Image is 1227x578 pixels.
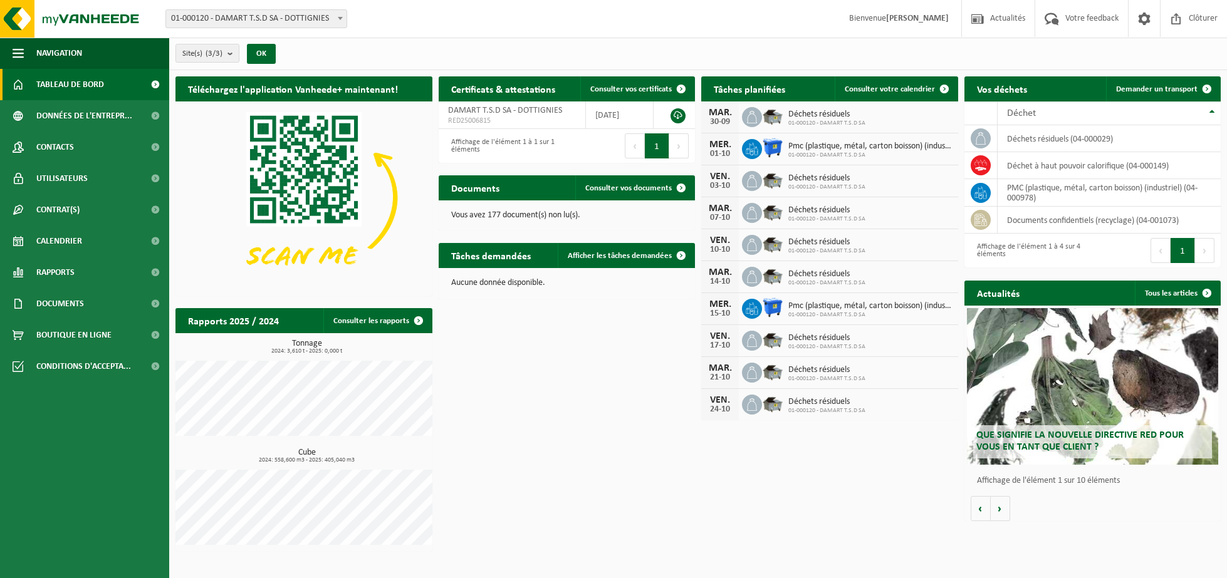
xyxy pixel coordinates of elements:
td: PMC (plastique, métal, carton boisson) (industriel) (04-000978) [998,179,1221,207]
button: Previous [1151,238,1171,263]
p: Vous avez 177 document(s) non lu(s). [451,211,683,220]
span: Rapports [36,257,75,288]
h3: Tonnage [182,339,432,354]
span: 01-000120 - DAMART T.S.D SA [788,215,865,223]
div: 15-10 [707,309,733,318]
div: 21-10 [707,373,733,382]
button: OK [247,44,276,64]
span: 01-000120 - DAMART T.S.D SA [788,152,952,159]
h2: Tâches demandées [439,243,543,267]
div: 17-10 [707,341,733,350]
img: WB-5000-GAL-GY-01 [762,105,783,126]
img: WB-5000-GAL-GY-01 [762,329,783,350]
span: Pmc (plastique, métal, carton boisson) (industriel) [788,301,952,311]
h2: Téléchargez l'application Vanheede+ maintenant! [175,76,410,101]
div: 07-10 [707,214,733,222]
div: MAR. [707,363,733,373]
span: RED25006815 [448,116,576,126]
h2: Rapports 2025 / 2024 [175,308,291,333]
button: Next [1195,238,1214,263]
div: 03-10 [707,182,733,190]
span: Déchets résiduels [788,110,865,120]
button: Site(s)(3/3) [175,44,239,63]
button: Previous [625,133,645,158]
span: Déchets résiduels [788,269,865,279]
div: MER. [707,140,733,150]
img: WB-1100-HPE-BE-01 [762,137,783,158]
button: Vorige [971,496,991,521]
h3: Cube [182,448,432,463]
h2: Certificats & attestations [439,76,568,101]
strong: [PERSON_NAME] [886,14,949,23]
a: Afficher les tâches demandées [558,243,694,268]
a: Tous les articles [1135,281,1219,306]
a: Consulter vos documents [575,175,694,200]
span: 01-000120 - DAMART T.S.D SA - DOTTIGNIES [166,10,347,28]
span: 01-000120 - DAMART T.S.D SA [788,375,865,383]
span: Navigation [36,38,82,69]
span: 01-000120 - DAMART T.S.D SA [788,120,865,127]
h2: Tâches planifiées [701,76,798,101]
span: 2024: 558,600 m3 - 2025: 405,040 m3 [182,457,432,463]
span: Consulter votre calendrier [845,85,935,93]
button: 1 [645,133,669,158]
span: 01-000120 - DAMART T.S.D SA [788,407,865,415]
img: WB-5000-GAL-GY-01 [762,265,783,286]
span: Déchets résiduels [788,333,865,343]
img: WB-5000-GAL-GY-01 [762,361,783,382]
span: 01-000120 - DAMART T.S.D SA [788,247,865,255]
td: déchet à haut pouvoir calorifique (04-000149) [998,152,1221,179]
span: Calendrier [36,225,82,257]
a: Consulter votre calendrier [835,76,957,101]
h2: Vos déchets [964,76,1040,101]
span: DAMART T.S.D SA - DOTTIGNIES [448,106,562,115]
span: Consulter vos certificats [590,85,672,93]
p: Aucune donnée disponible. [451,279,683,287]
td: documents confidentiels (recyclage) (04-001073) [998,207,1221,234]
div: VEN. [707,331,733,341]
div: Affichage de l'élément 1 à 4 sur 4 éléments [971,237,1087,264]
img: Download de VHEPlus App [175,101,432,294]
span: Déchet [1007,108,1036,118]
span: Contacts [36,132,74,163]
img: WB-5000-GAL-GY-01 [762,169,783,190]
span: 2024: 3,610 t - 2025: 0,000 t [182,348,432,354]
img: WB-1100-HPE-BE-01 [762,297,783,318]
span: Contrat(s) [36,194,80,225]
span: Utilisateurs [36,163,88,194]
p: Affichage de l'élément 1 sur 10 éléments [977,477,1215,485]
a: Que signifie la nouvelle directive RED pour vous en tant que client ? [967,308,1218,465]
span: Déchets résiduels [788,365,865,375]
div: MAR. [707,267,733,277]
div: MAR. [707,108,733,118]
span: Déchets résiduels [788,205,865,215]
button: Next [669,133,689,158]
span: Site(s) [182,44,222,63]
button: Volgende [991,496,1010,521]
h2: Documents [439,175,512,200]
span: 01-000120 - DAMART T.S.D SA - DOTTIGNIES [165,9,347,28]
div: 10-10 [707,245,733,254]
a: Consulter les rapports [323,308,431,333]
div: 14-10 [707,277,733,286]
div: VEN. [707,172,733,182]
img: WB-5000-GAL-GY-01 [762,201,783,222]
span: Données de l'entrepr... [36,100,132,132]
span: 01-000120 - DAMART T.S.D SA [788,311,952,319]
span: Demander un transport [1116,85,1198,93]
span: 01-000120 - DAMART T.S.D SA [788,343,865,351]
span: Déchets résiduels [788,397,865,407]
span: Consulter vos documents [585,184,672,192]
a: Consulter vos certificats [580,76,694,101]
span: Tableau de bord [36,69,104,100]
span: Déchets résiduels [788,173,865,183]
div: VEN. [707,235,733,245]
img: WB-5000-GAL-GY-01 [762,233,783,254]
span: Conditions d'accepta... [36,351,131,382]
div: 30-09 [707,118,733,126]
button: 1 [1171,238,1195,263]
count: (3/3) [206,49,222,58]
span: Déchets résiduels [788,237,865,247]
span: Afficher les tâches demandées [568,252,672,260]
h2: Actualités [964,281,1032,305]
